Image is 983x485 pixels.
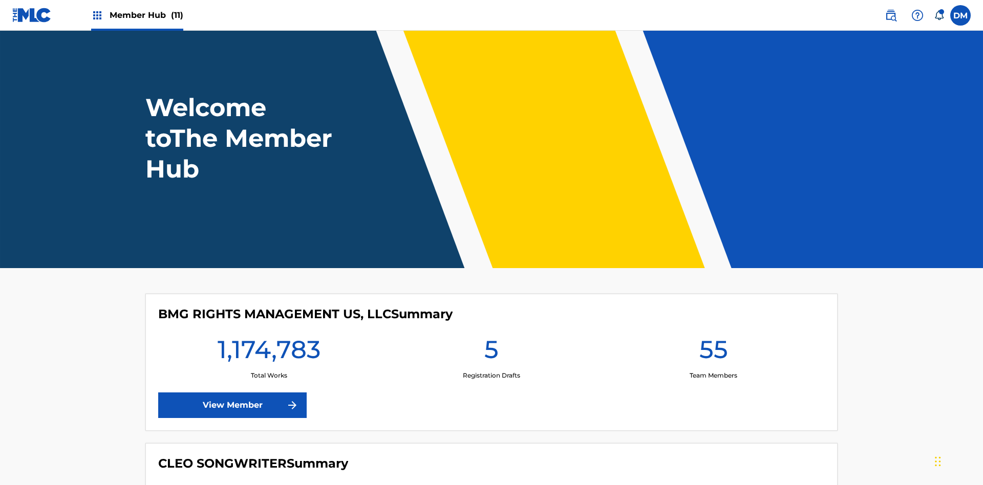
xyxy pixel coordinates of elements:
[484,334,499,371] h1: 5
[463,371,520,380] p: Registration Drafts
[218,334,320,371] h1: 1,174,783
[158,306,453,322] h4: BMG RIGHTS MANAGEMENT US, LLC
[158,392,307,418] a: View Member
[91,9,103,21] img: Top Rightsholders
[110,9,183,21] span: Member Hub
[171,10,183,20] span: (11)
[251,371,287,380] p: Total Works
[145,92,337,184] h1: Welcome to The Member Hub
[12,8,52,23] img: MLC Logo
[935,446,941,477] div: Drag
[158,456,348,471] h4: CLEO SONGWRITER
[885,9,897,21] img: search
[286,399,298,411] img: f7272a7cc735f4ea7f67.svg
[881,5,901,26] a: Public Search
[934,10,944,20] div: Notifications
[911,9,924,21] img: help
[950,5,971,26] div: User Menu
[932,436,983,485] iframe: Chat Widget
[907,5,928,26] div: Help
[690,371,737,380] p: Team Members
[699,334,728,371] h1: 55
